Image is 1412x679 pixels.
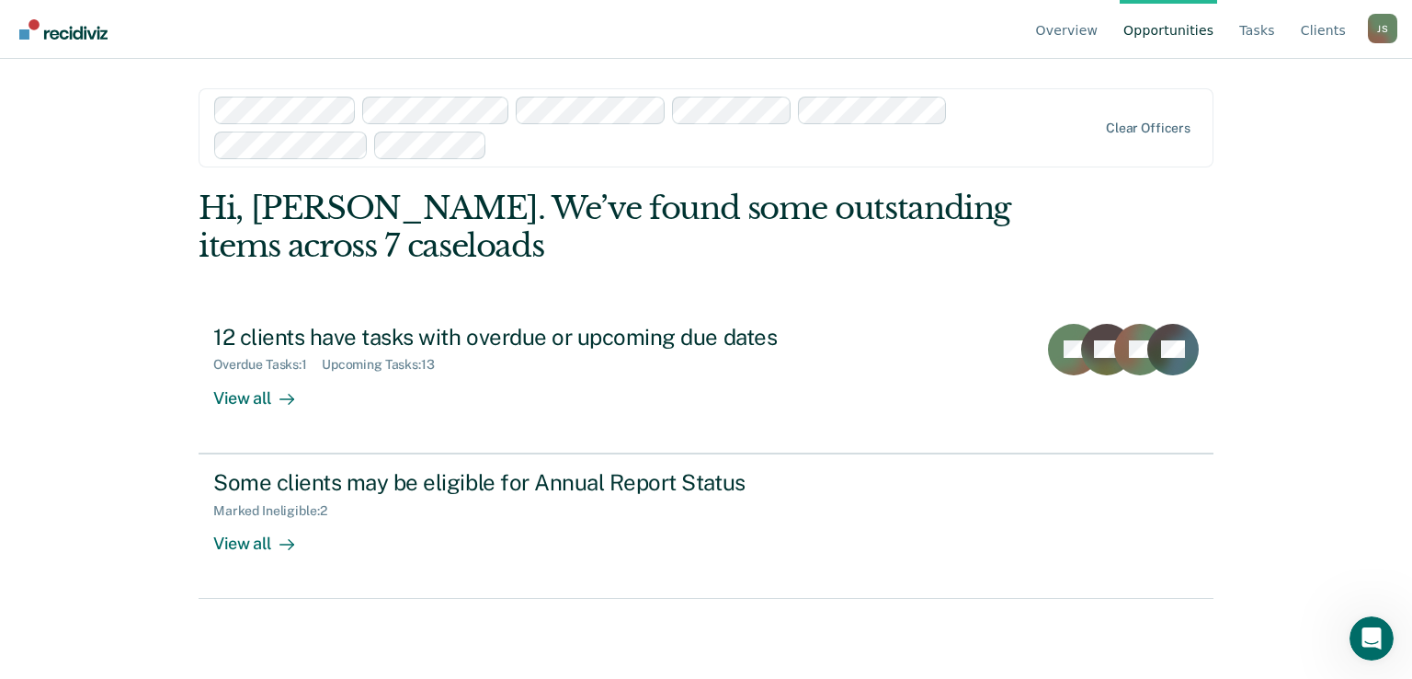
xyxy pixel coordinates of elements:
div: Clear officers [1106,121,1190,136]
a: 12 clients have tasks with overdue or upcoming due datesOverdue Tasks:1Upcoming Tasks:13View all [199,309,1213,454]
img: logo [37,35,138,64]
div: View all [213,518,316,554]
div: Recidiviz [77,309,134,328]
span: Home [71,556,112,569]
p: Hi [PERSON_NAME] 👋 [37,131,331,193]
div: Send us a message [38,369,307,388]
div: Recent message [38,263,330,282]
div: Profile image for Krysty [250,29,287,66]
div: Recent messageKKim avatarRajan avatarAlso, once the form is completed and the OIMS status changes... [18,247,349,344]
iframe: Intercom live chat [1349,616,1394,661]
img: Profile image for Rajan [180,29,217,66]
img: Kim avatar [35,307,57,329]
div: K [43,293,65,315]
img: Rajan avatar [51,307,73,329]
span: Messages [245,556,308,569]
div: Some clients may be eligible for Annual Report Status [213,469,859,496]
span: Also, once the form is completed and the OIMS status changes what is the time frame another ARS o... [77,292,943,306]
button: Profile dropdown button [1368,14,1397,43]
div: 12 clients have tasks with overdue or upcoming due dates [213,324,859,351]
button: Messages [184,510,368,583]
p: How can we help? [37,193,331,224]
div: J S [1368,14,1397,43]
div: Marked Ineligible : 2 [213,503,341,519]
div: Close [316,29,349,63]
div: Upcoming Tasks : 13 [322,357,450,373]
div: View all [213,373,316,409]
div: Hi, [PERSON_NAME]. We’ve found some outstanding items across 7 caseloads [199,190,1010,265]
img: Profile image for Kim [215,29,252,66]
div: Send us a message [18,353,349,404]
div: • 17h ago [138,309,198,328]
a: Some clients may be eligible for Annual Report StatusMarked Ineligible:2View all [199,454,1213,599]
div: Overdue Tasks : 1 [213,357,322,373]
img: Recidiviz [19,19,108,40]
div: KKim avatarRajan avatarAlso, once the form is completed and the OIMS status changes what is the t... [19,275,348,343]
